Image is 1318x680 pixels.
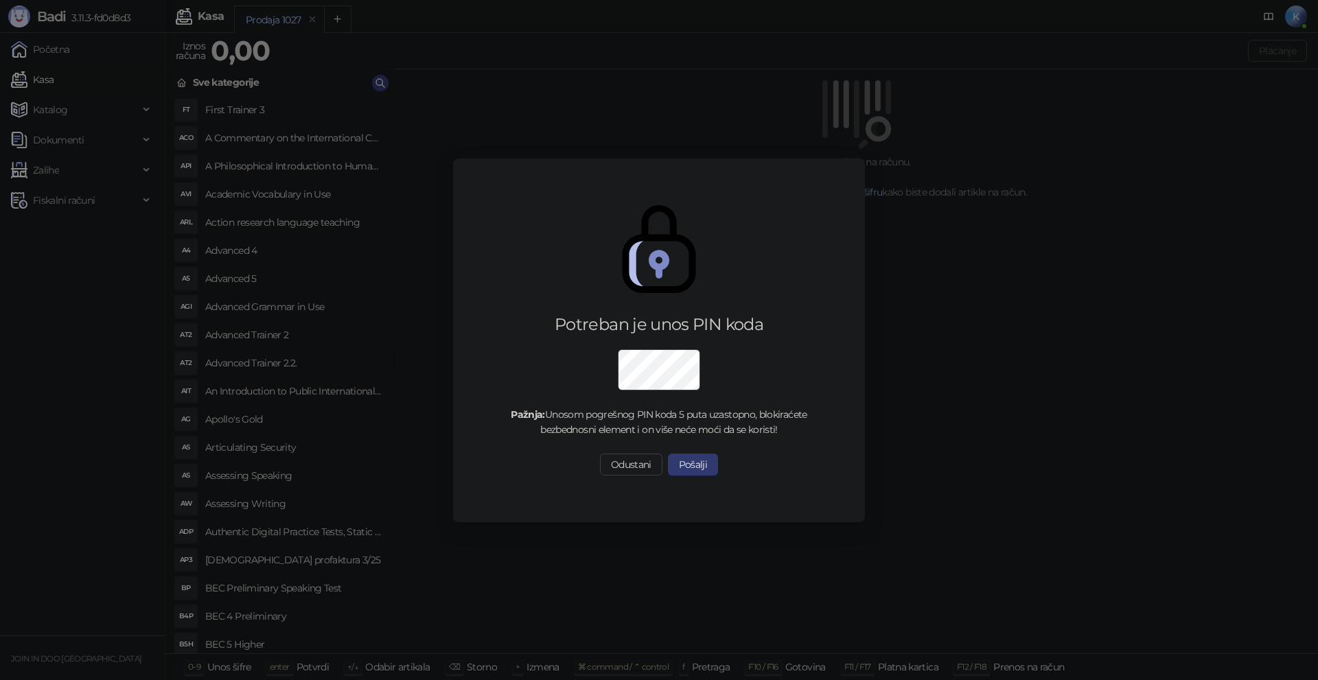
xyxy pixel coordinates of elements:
strong: Pažnja: [511,408,545,421]
button: Pošalji [668,454,719,476]
img: secure.svg [615,205,703,293]
button: Odustani [600,454,662,476]
div: Unosom pogrešnog PIN koda 5 puta uzastopno, blokiraćete bezbednosni element i on više neće moći d... [492,407,826,437]
div: Potreban je unos PIN koda [492,314,826,336]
